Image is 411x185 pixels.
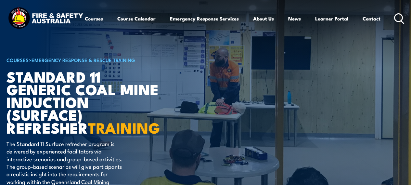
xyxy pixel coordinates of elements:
a: About Us [253,11,274,26]
a: Emergency Response & Rescue Training [32,56,135,63]
a: Contact [363,11,380,26]
strong: TRAINING [88,116,160,139]
h1: Standard 11 Generic Coal Mine Induction (Surface) Refresher [6,70,167,134]
a: Emergency Response Services [170,11,239,26]
a: Course Calendar [117,11,156,26]
a: Courses [85,11,103,26]
h6: > [6,56,167,64]
a: News [288,11,301,26]
a: Learner Portal [315,11,348,26]
a: COURSES [6,56,29,63]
